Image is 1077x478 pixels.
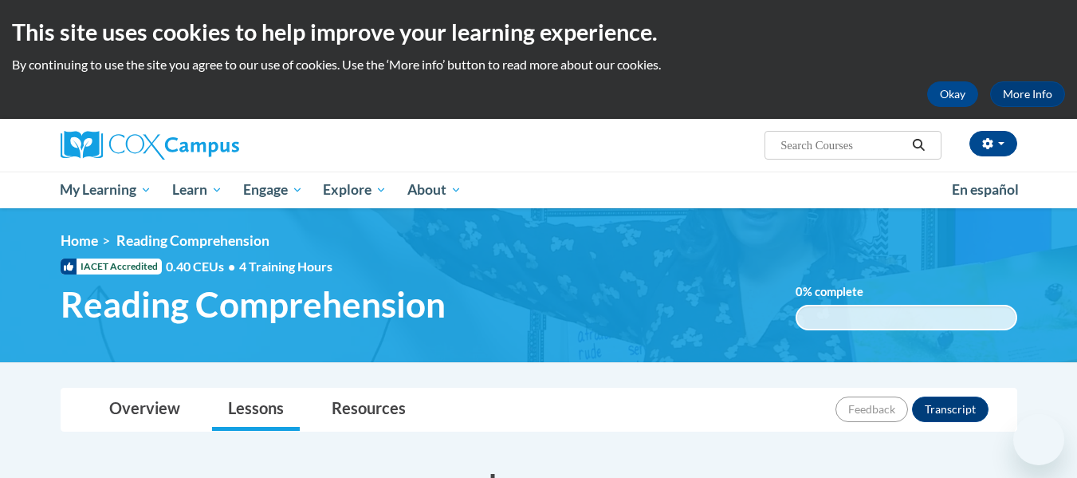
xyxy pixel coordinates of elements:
span: Reading Comprehension [116,232,269,249]
p: By continuing to use the site you agree to our use of cookies. Use the ‘More info’ button to read... [12,56,1065,73]
a: Lessons [212,389,300,431]
span: 0 [796,285,803,298]
a: En español [941,173,1029,207]
button: Search [906,136,930,155]
a: Engage [233,172,313,208]
a: More Info [990,81,1065,107]
span: My Learning [60,180,151,199]
button: Transcript [912,397,989,422]
img: Cox Campus [61,131,239,160]
input: Search Courses [779,136,906,155]
a: Overview [93,389,196,431]
span: Reading Comprehension [61,283,446,326]
a: Cox Campus [61,131,364,160]
span: 4 Training Hours [239,259,332,274]
h2: This site uses cookies to help improve your learning experience. [12,16,1065,48]
iframe: Button to launch messaging window [1013,414,1064,465]
button: Okay [927,81,978,107]
a: Home [61,232,98,249]
a: Resources [316,389,422,431]
div: Main menu [37,172,1041,208]
a: Explore [312,172,397,208]
span: IACET Accredited [61,259,162,275]
label: % complete [796,283,887,301]
span: 0.40 CEUs [166,258,239,275]
button: Account Settings [969,131,1017,156]
span: About [407,180,462,199]
span: Engage [243,180,303,199]
span: Learn [172,180,222,199]
button: Feedback [835,397,908,422]
span: Explore [323,180,387,199]
a: Learn [162,172,233,208]
span: En español [952,181,1019,198]
a: My Learning [50,172,163,208]
span: • [228,259,235,274]
a: About [397,172,472,208]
